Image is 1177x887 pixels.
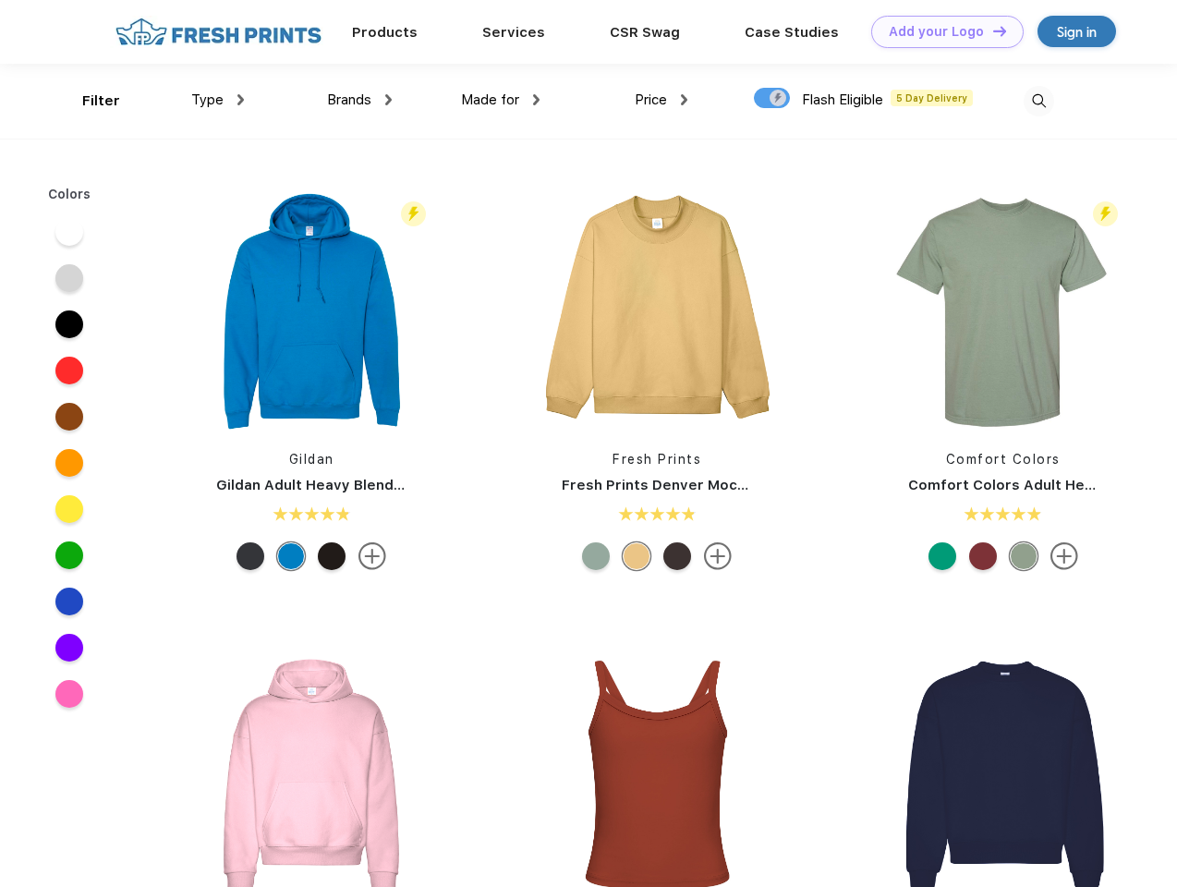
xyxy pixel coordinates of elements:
div: Colors [34,185,105,204]
img: desktop_search.svg [1024,86,1054,116]
a: Sign in [1037,16,1116,47]
div: Dark Chocolate [318,542,346,570]
img: DT [993,26,1006,36]
img: more.svg [358,542,386,570]
span: Brands [327,91,371,108]
div: Sapphire [277,542,305,570]
span: Flash Eligible [802,91,883,108]
div: Dark Chocolate [663,542,691,570]
div: Bay [1010,542,1037,570]
div: Island Green [928,542,956,570]
a: Gildan [289,452,334,467]
img: func=resize&h=266 [880,186,1126,431]
span: Type [191,91,224,108]
img: more.svg [1050,542,1078,570]
img: dropdown.png [533,94,540,105]
div: Bahama Yellow [623,542,650,570]
img: flash_active_toggle.svg [1093,201,1118,226]
a: Fresh Prints [613,452,701,467]
img: func=resize&h=266 [188,186,434,431]
a: Comfort Colors [946,452,1061,467]
span: Price [635,91,667,108]
div: Sage Green [582,542,610,570]
span: Made for [461,91,519,108]
div: Brick [969,542,997,570]
a: Products [352,24,418,41]
img: func=resize&h=266 [534,186,780,431]
span: 5 Day Delivery [891,90,973,106]
a: Gildan Adult Heavy Blend 8 Oz. 50/50 Hooded Sweatshirt [216,477,620,493]
img: more.svg [704,542,732,570]
div: Filter [82,91,120,112]
a: Fresh Prints Denver Mock Neck Heavyweight Sweatshirt [562,477,963,493]
div: Dark Heather [237,542,264,570]
div: Add your Logo [889,24,984,40]
img: dropdown.png [237,94,244,105]
img: fo%20logo%202.webp [110,16,327,48]
img: dropdown.png [681,94,687,105]
img: flash_active_toggle.svg [401,201,426,226]
img: dropdown.png [385,94,392,105]
div: Sign in [1057,21,1097,43]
